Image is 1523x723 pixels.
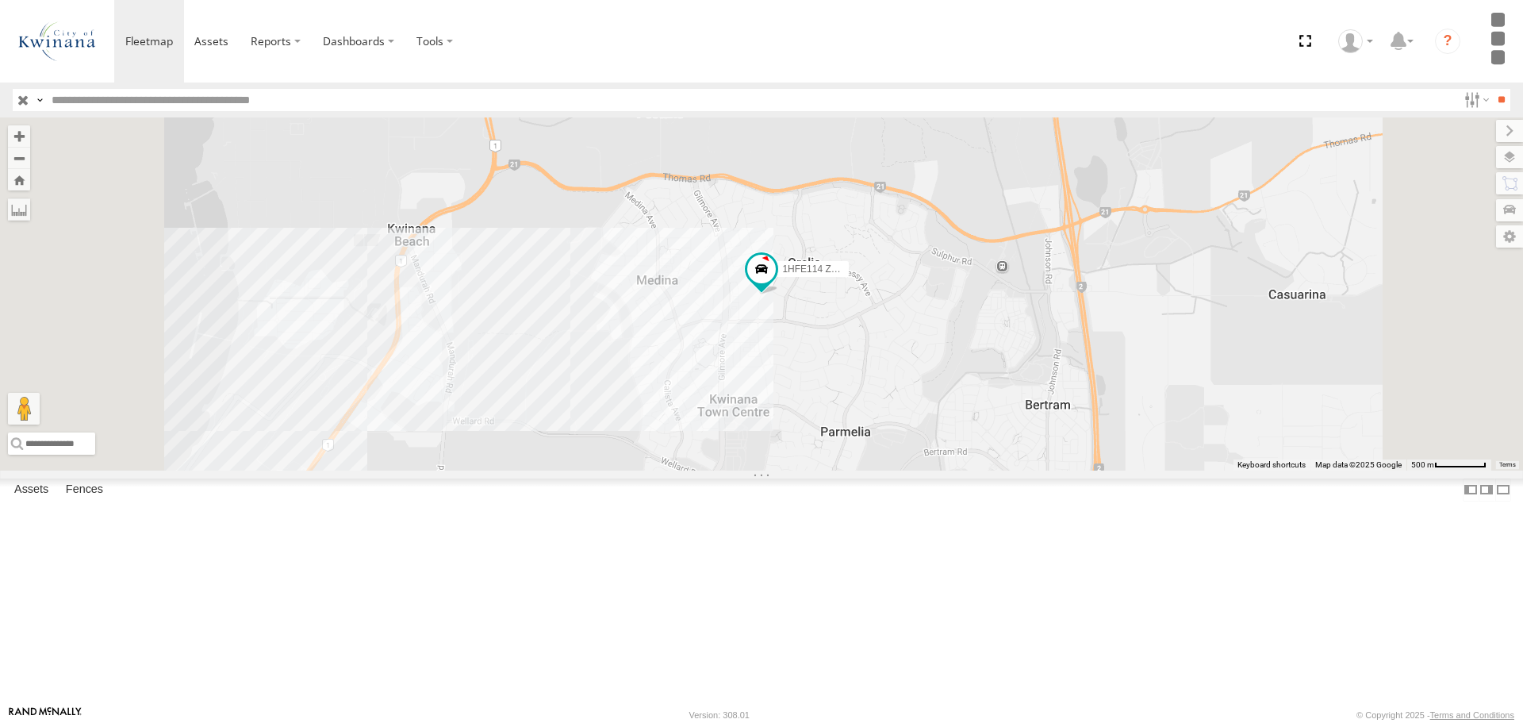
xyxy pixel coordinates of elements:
a: Terms and Conditions [1430,710,1514,720]
label: Search Query [33,89,46,112]
label: Map Settings [1496,225,1523,248]
label: Hide Summary Table [1495,479,1511,502]
button: Map Scale: 500 m per 62 pixels [1406,460,1491,471]
label: Measure [8,198,30,221]
button: Zoom in [8,125,30,147]
label: Fences [58,479,111,502]
button: Zoom Home [8,169,30,190]
div: © Copyright 2025 - [1356,710,1514,720]
button: Keyboard shortcuts [1237,460,1306,471]
label: Search Filter Options [1458,89,1492,112]
label: Assets [6,479,56,502]
button: Zoom out [8,147,30,169]
span: 500 m [1411,460,1434,469]
span: Map data ©2025 Google [1315,460,1402,469]
a: Visit our Website [9,707,82,723]
div: Depot Admin [1333,29,1379,53]
i: ? [1435,29,1460,54]
button: Drag Pegman onto the map to open Street View [8,393,40,425]
span: 1HFE114 Zone [782,263,846,275]
img: cok-logo.png [16,4,98,78]
label: Dock Summary Table to the Right [1479,479,1494,502]
div: Version: 308.01 [689,710,750,720]
label: Dock Summary Table to the Left [1463,479,1479,502]
a: Terms (opens in new tab) [1499,461,1516,467]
